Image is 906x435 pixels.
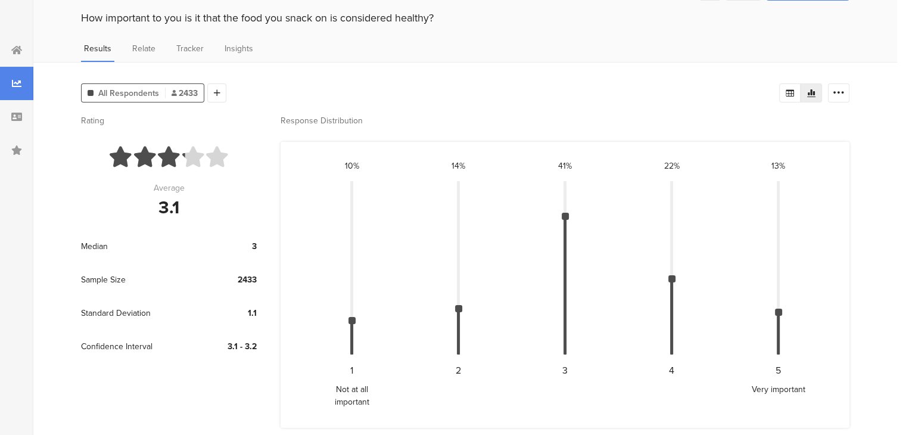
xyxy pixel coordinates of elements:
div: Sample Size [81,263,194,296]
span: Insights [225,42,253,55]
div: 3.1 - 3.2 [194,340,257,353]
div: 13% [771,160,785,172]
div: 3 [562,363,568,377]
span: Tracker [176,42,204,55]
div: 10% [345,160,359,172]
div: 2433 [194,274,257,286]
div: 3.1 [158,194,179,220]
div: 2 [456,363,461,377]
div: Standard Deviation [81,296,194,330]
div: Rating [81,114,257,127]
span: 2433 [172,87,198,100]
div: 5 [776,363,781,377]
span: All Respondents [98,87,159,100]
div: How important to you is it that the food you snack on is considered healthy? [81,10,849,26]
div: Response Distribution [281,114,849,127]
div: 41% [558,160,572,172]
div: Average [154,182,185,194]
span: Results [84,42,111,55]
div: 22% [664,160,680,172]
div: 3 [194,240,257,253]
div: 4 [669,363,674,377]
div: Not at all important [322,383,382,408]
div: Confidence Interval [81,330,194,363]
div: 1.1 [194,307,257,319]
div: 1 [350,363,353,377]
div: Median [81,229,194,263]
div: 14% [452,160,465,172]
div: Very important [749,383,808,396]
span: Relate [132,42,155,55]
